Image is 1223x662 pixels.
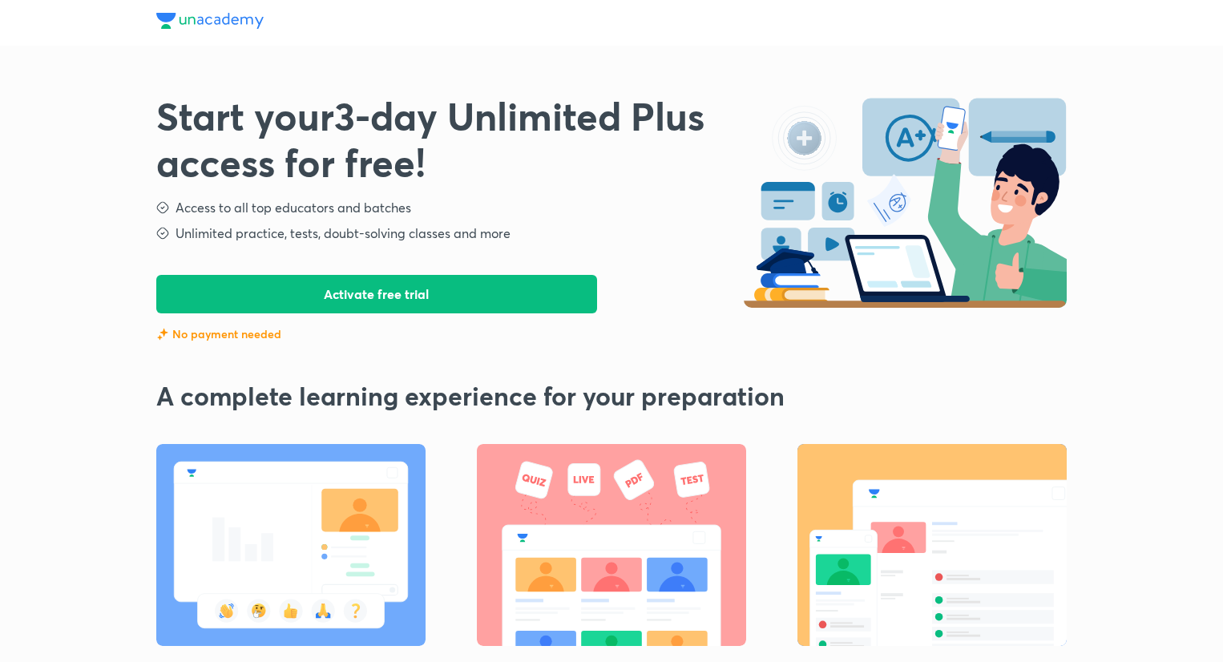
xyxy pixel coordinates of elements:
[156,275,597,313] button: Activate free trial
[176,198,411,217] h5: Access to all top educators and batches
[155,200,171,216] img: step
[156,328,169,341] img: feature
[156,444,426,646] img: Daily live classes
[172,326,281,342] p: No payment needed
[797,444,1067,646] img: Learn anytime, anywhere
[155,225,171,241] img: step
[156,381,1067,411] h2: A complete learning experience for your preparation
[744,93,1067,308] img: start-free-trial
[156,13,264,29] img: Unacademy
[156,93,744,185] h3: Start your 3 -day Unlimited Plus access for free!
[156,13,264,33] a: Unacademy
[176,224,511,243] h5: Unlimited practice, tests, doubt-solving classes and more
[477,444,746,646] img: Practice and revise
